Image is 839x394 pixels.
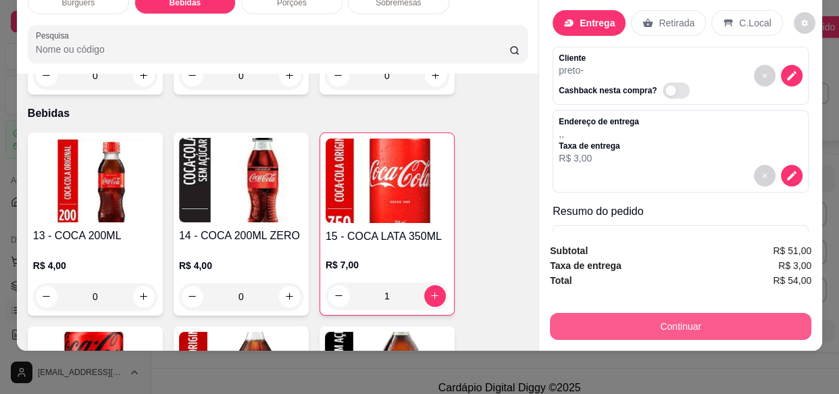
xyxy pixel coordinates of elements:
img: product-image [179,138,303,222]
strong: Total [550,275,571,286]
button: decrease-product-quantity [781,65,803,87]
p: Entrega [580,16,615,30]
img: product-image [326,139,449,223]
p: Endereço de entrega [559,116,639,127]
button: increase-product-quantity [424,285,446,307]
button: decrease-product-quantity [36,286,57,307]
p: R$ 3,00 [559,151,639,165]
p: , , [559,127,639,141]
label: Automatic updates [663,82,695,99]
strong: Subtotal [550,245,588,256]
p: Taxa de entrega [559,141,639,151]
p: R$ 7,00 [326,258,449,272]
p: 2 x [559,231,678,247]
button: decrease-product-quantity [328,285,350,307]
button: increase-product-quantity [133,286,155,307]
p: preto - [559,64,694,77]
p: Resumo do pedido [553,203,809,220]
h4: 14 - COCA 200ML ZERO [179,228,303,244]
button: decrease-product-quantity [781,165,803,187]
p: C.Local [739,16,771,30]
img: product-image [33,138,157,222]
label: Pesquisa [36,30,74,41]
button: decrease-product-quantity [794,12,815,34]
p: Bebidas [28,105,528,122]
p: R$ 4,00 [179,259,303,272]
span: R$ 54,00 [773,273,811,288]
p: Cliente [559,53,694,64]
input: Pesquisa [36,43,509,56]
button: increase-product-quantity [279,286,301,307]
button: Continuar [550,313,811,340]
button: decrease-product-quantity [182,286,203,307]
span: R$ 3,00 [778,258,811,273]
p: R$ 4,00 [33,259,157,272]
button: decrease-product-quantity [754,65,776,87]
p: Retirada [659,16,694,30]
strong: Taxa de entrega [550,260,621,271]
h4: 15 - COCA LATA 350ML [326,228,449,245]
p: Cashback nesta compra? [559,85,657,96]
h4: 13 - COCA 200ML [33,228,157,244]
button: decrease-product-quantity [754,165,776,187]
span: R$ 51,00 [773,243,811,258]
